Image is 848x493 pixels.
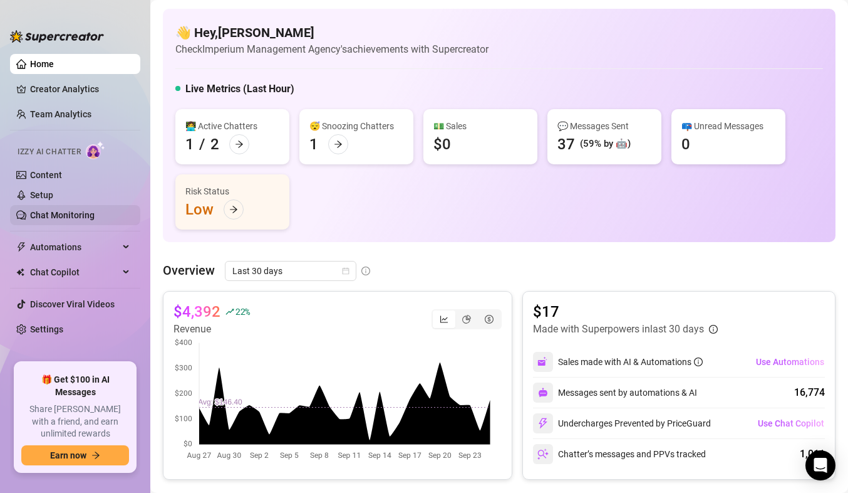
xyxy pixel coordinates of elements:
[163,261,215,280] article: Overview
[30,237,119,257] span: Automations
[433,119,527,133] div: 💵 Sales
[235,140,244,149] span: arrow-right
[173,302,220,322] article: $4,392
[30,324,63,334] a: Settings
[235,305,250,317] span: 22 %
[334,140,343,149] span: arrow-right
[694,358,703,366] span: info-circle
[309,119,403,133] div: 😴 Snoozing Chatters
[18,146,81,158] span: Izzy AI Chatter
[175,41,489,57] article: Check Imperium Management Agency's achievements with Supercreator
[756,357,824,367] span: Use Automations
[538,388,548,398] img: svg%3e
[229,205,238,214] span: arrow-right
[16,268,24,277] img: Chat Copilot
[30,109,91,119] a: Team Analytics
[210,134,219,154] div: 2
[432,309,502,329] div: segmented control
[361,267,370,275] span: info-circle
[537,448,549,460] img: svg%3e
[533,444,706,464] div: Chatter’s messages and PPVs tracked
[232,262,349,280] span: Last 30 days
[794,385,825,400] div: 16,774
[557,134,575,154] div: 37
[537,418,549,429] img: svg%3e
[537,356,549,368] img: svg%3e
[805,450,835,480] div: Open Intercom Messenger
[800,447,825,462] div: 1,011
[30,59,54,69] a: Home
[21,374,129,398] span: 🎁 Get $100 in AI Messages
[681,119,775,133] div: 📪 Unread Messages
[755,352,825,372] button: Use Automations
[185,82,294,97] h5: Live Metrics (Last Hour)
[681,134,690,154] div: 0
[462,315,471,324] span: pie-chart
[433,134,451,154] div: $0
[185,119,279,133] div: 👩‍💻 Active Chatters
[440,315,448,324] span: line-chart
[533,413,711,433] div: Undercharges Prevented by PriceGuard
[30,262,119,282] span: Chat Copilot
[533,302,718,322] article: $17
[225,307,234,316] span: rise
[485,315,494,324] span: dollar-circle
[342,267,349,275] span: calendar
[91,451,100,460] span: arrow-right
[10,30,104,43] img: logo-BBDzfeDw.svg
[533,322,704,337] article: Made with Superpowers in last 30 days
[21,445,129,465] button: Earn nowarrow-right
[558,355,703,369] div: Sales made with AI & Automations
[50,450,86,460] span: Earn now
[758,418,824,428] span: Use Chat Copilot
[185,134,194,154] div: 1
[30,170,62,180] a: Content
[21,403,129,440] span: Share [PERSON_NAME] with a friend, and earn unlimited rewards
[175,24,489,41] h4: 👋 Hey, [PERSON_NAME]
[757,413,825,433] button: Use Chat Copilot
[30,299,115,309] a: Discover Viral Videos
[309,134,318,154] div: 1
[30,210,95,220] a: Chat Monitoring
[185,184,279,198] div: Risk Status
[580,137,631,152] div: (59% by 🤖)
[30,190,53,200] a: Setup
[86,141,105,159] img: AI Chatter
[173,322,250,337] article: Revenue
[16,242,26,252] span: thunderbolt
[30,79,130,99] a: Creator Analytics
[557,119,651,133] div: 💬 Messages Sent
[533,383,697,403] div: Messages sent by automations & AI
[709,325,718,334] span: info-circle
